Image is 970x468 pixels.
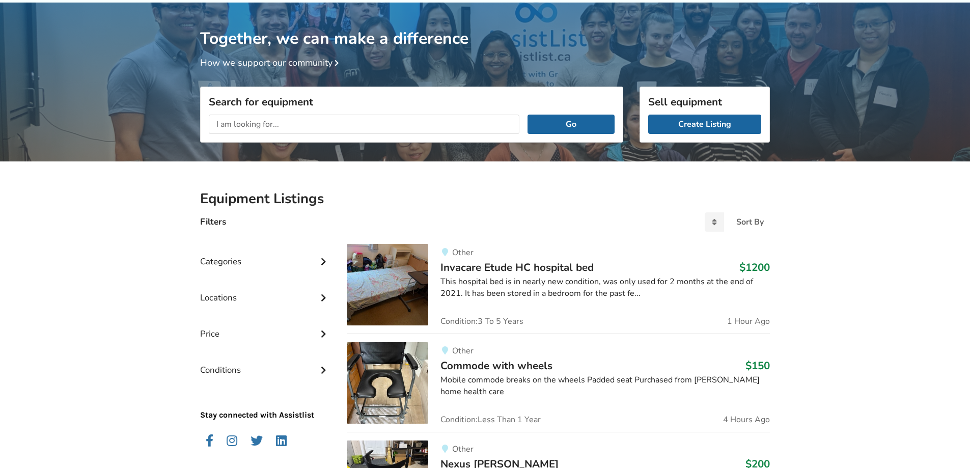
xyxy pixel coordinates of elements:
span: Condition: 3 To 5 Years [440,317,523,325]
img: bathroom safety-commode with wheels [347,342,428,424]
span: 1 Hour Ago [727,317,770,325]
span: Other [452,345,474,356]
p: Stay connected with Assistlist [200,381,330,421]
div: Categories [200,236,330,272]
span: Condition: Less Than 1 Year [440,416,541,424]
h3: $1200 [739,261,770,274]
h1: Together, we can make a difference [200,3,770,49]
div: Sort By [736,218,764,226]
a: bathroom safety-commode with wheels OtherCommode with wheels$150Mobile commode breaks on the whee... [347,334,770,432]
span: Other [452,247,474,258]
img: bedroom equipment-invacare etude hc hospital bed [347,244,428,325]
h2: Equipment Listings [200,190,770,208]
div: This hospital bed is in nearly new condition, was only used for 2 months at the end of 2021. It h... [440,276,770,299]
div: Price [200,308,330,344]
input: I am looking for... [209,115,519,134]
a: Create Listing [648,115,761,134]
span: 4 Hours Ago [723,416,770,424]
div: Mobile commode breaks on the wheels Padded seat Purchased from [PERSON_NAME] home health care [440,374,770,398]
h4: Filters [200,216,226,228]
span: Other [452,444,474,455]
span: Commode with wheels [440,359,552,373]
a: bedroom equipment-invacare etude hc hospital bedOtherInvacare Etude HC hospital bed$1200This hosp... [347,244,770,334]
button: Go [528,115,615,134]
div: Conditions [200,344,330,380]
h3: Search for equipment [209,95,615,108]
h3: Sell equipment [648,95,761,108]
span: Invacare Etude HC hospital bed [440,260,594,274]
h3: $150 [745,359,770,372]
div: Locations [200,272,330,308]
a: How we support our community [200,57,343,69]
